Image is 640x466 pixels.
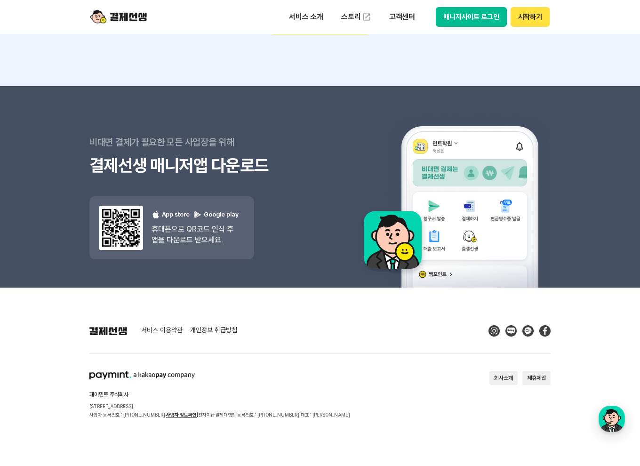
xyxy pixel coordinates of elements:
[152,224,239,245] p: 휴대폰으로 QR코드 인식 후 앱을 다운로드 받으세요.
[152,210,190,219] p: App store
[145,313,157,320] span: 설정
[89,130,320,154] p: 비대면 결제가 필요한 모든 사업장을 위해
[193,210,202,219] img: 구글 플레이 로고
[89,392,350,397] h2: 페이민트 주식회사
[193,210,239,219] p: Google play
[3,298,62,322] a: 홈
[90,8,147,26] img: logo
[436,7,507,27] button: 매니저사이트 로그인
[152,210,160,219] img: 애플 로고
[299,412,301,418] span: |
[488,325,500,337] img: Instagram
[522,371,551,385] button: 제휴제안
[89,410,350,419] p: 사업자 등록번호 : [PHONE_NUMBER] 전자지급결제대행업 등록번호 : [PHONE_NUMBER] 대표 : [PERSON_NAME]
[89,154,320,177] h3: 결제선생 매니저앱 다운로드
[352,88,551,288] img: 앱 예시 이미지
[282,8,330,25] p: 서비스 소개
[511,7,550,27] button: 시작하기
[539,325,551,337] img: Facebook
[141,327,183,335] a: 서비스 이용약관
[86,313,97,321] span: 대화
[190,327,237,335] a: 개인정보 취급방침
[62,298,121,322] a: 대화
[383,8,422,25] p: 고객센터
[489,371,518,385] button: 회사소개
[30,313,35,320] span: 홈
[505,325,517,337] img: Blog
[89,371,195,379] img: paymint logo
[166,412,197,418] a: 사업자 정보확인
[89,327,127,335] img: 결제선생 로고
[362,12,371,22] img: 외부 도메인 오픈
[121,298,181,322] a: 설정
[522,325,534,337] img: Kakao Talk
[335,8,378,26] a: 스토리
[197,412,198,418] span: |
[99,206,143,250] img: 앱 다운도르드 qr
[89,402,350,410] p: [STREET_ADDRESS]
